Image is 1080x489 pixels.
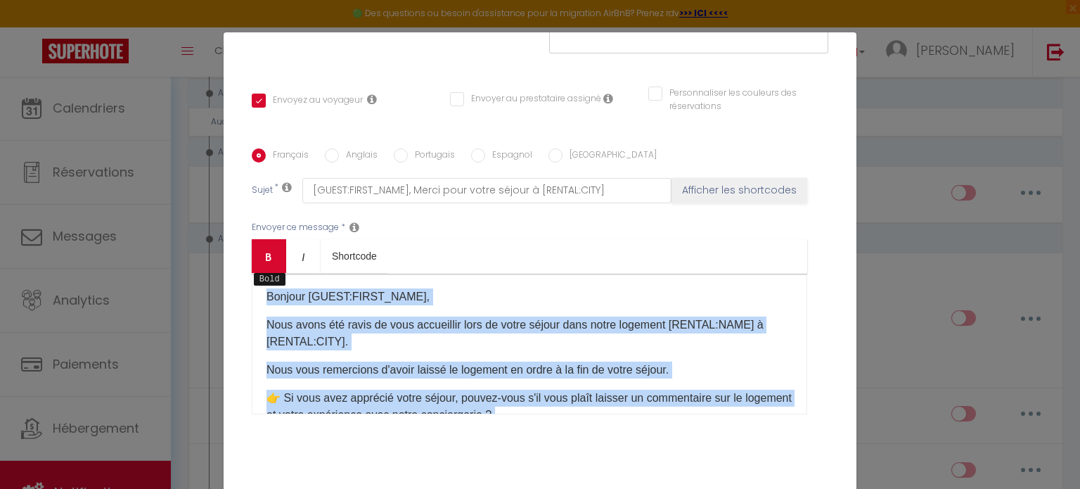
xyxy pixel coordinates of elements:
[72,83,108,92] div: Domaine
[252,239,286,273] a: Bold
[266,390,792,424] p: ​👉 ​Si vous avez apprécié votre séjour, pouvez-vous s'il vous plaît laisser un commentaire sur le...
[282,182,292,193] i: Subject
[175,83,215,92] div: Mots-clés
[266,317,792,350] p: Nous avons été ravis de vous accueillir lors de votre séjour dans notre logement [RENTAL:NAME] à ...
[367,94,377,105] i: Envoyer au voyageur
[562,148,657,164] label: [GEOGRAPHIC_DATA]
[349,222,359,233] i: Message
[266,288,792,305] p: Bonjour [GUEST:FIRST_NAME],
[671,178,807,203] button: Afficher les shortcodes
[266,362,792,379] p: Nous vous remercions d'avoir laissé le logement en ordre à la fin de votre séjour.
[160,82,171,93] img: tab_keywords_by_traffic_grey.svg
[37,37,159,48] div: Domaine: [DOMAIN_NAME]
[603,93,613,104] i: Envoyer au prestataire si il est assigné
[22,37,34,48] img: website_grey.svg
[339,148,378,164] label: Anglais
[252,221,339,234] label: Envoyer ce message
[286,239,321,273] a: Italic
[485,148,532,164] label: Espagnol
[22,23,34,34] img: logo_orange.svg
[321,239,388,273] a: Shortcode
[39,23,69,34] div: v 4.0.25
[408,148,455,164] label: Portugais
[266,148,309,164] label: Français
[254,273,285,286] span: Bold
[252,184,273,198] label: Sujet
[57,82,68,93] img: tab_domain_overview_orange.svg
